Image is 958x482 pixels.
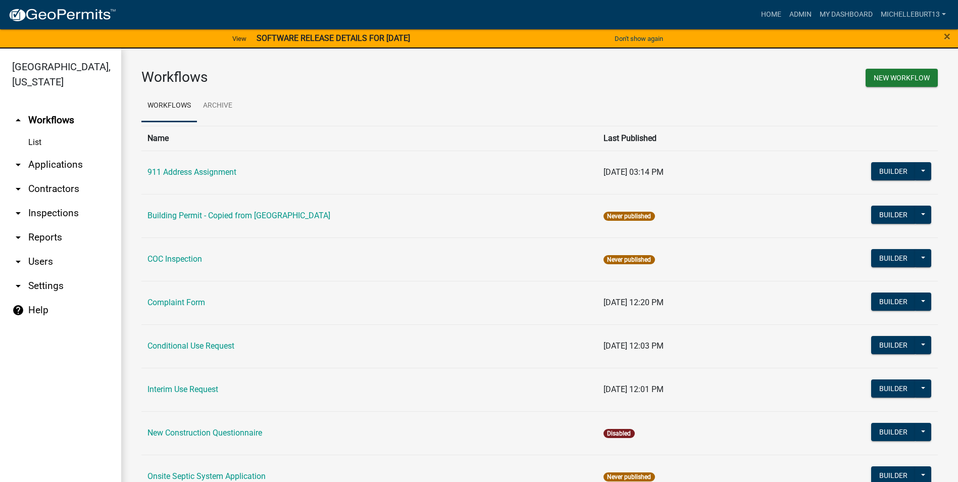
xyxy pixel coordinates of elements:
[12,159,24,171] i: arrow_drop_down
[197,90,238,122] a: Archive
[871,162,916,180] button: Builder
[147,298,205,307] a: Complaint Form
[147,471,266,481] a: Onsite Septic System Application
[871,379,916,398] button: Builder
[12,304,24,316] i: help
[12,231,24,244] i: arrow_drop_down
[603,472,654,481] span: Never published
[147,428,262,438] a: New Construction Questionnaire
[871,423,916,441] button: Builder
[603,212,654,221] span: Never published
[603,341,664,351] span: [DATE] 12:03 PM
[147,341,234,351] a: Conditional Use Request
[866,69,938,87] button: New Workflow
[597,126,767,151] th: Last Published
[944,29,950,43] span: ×
[944,30,950,42] button: Close
[12,114,24,126] i: arrow_drop_up
[603,429,634,438] span: Disabled
[871,206,916,224] button: Builder
[871,293,916,311] button: Builder
[141,90,197,122] a: Workflows
[603,384,664,394] span: [DATE] 12:01 PM
[228,30,250,47] a: View
[12,207,24,219] i: arrow_drop_down
[12,256,24,268] i: arrow_drop_down
[147,384,218,394] a: Interim Use Request
[871,249,916,267] button: Builder
[141,69,532,86] h3: Workflows
[785,5,816,24] a: Admin
[147,254,202,264] a: COC Inspection
[147,167,236,177] a: 911 Address Assignment
[877,5,950,24] a: michelleburt13
[757,5,785,24] a: Home
[12,183,24,195] i: arrow_drop_down
[603,255,654,264] span: Never published
[816,5,877,24] a: My Dashboard
[141,126,597,151] th: Name
[603,298,664,307] span: [DATE] 12:20 PM
[603,167,664,177] span: [DATE] 03:14 PM
[12,280,24,292] i: arrow_drop_down
[871,336,916,354] button: Builder
[147,211,330,220] a: Building Permit - Copied from [GEOGRAPHIC_DATA]
[257,33,410,43] strong: SOFTWARE RELEASE DETAILS FOR [DATE]
[611,30,667,47] button: Don't show again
